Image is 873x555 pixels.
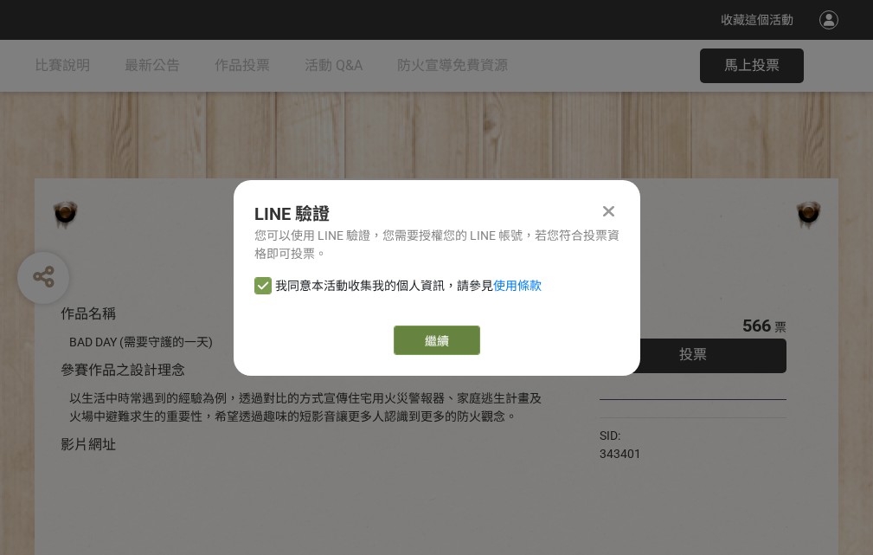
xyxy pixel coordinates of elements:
span: 防火宣導免費資源 [397,57,508,74]
span: 比賽說明 [35,57,90,74]
span: 馬上投票 [724,57,780,74]
a: 作品投票 [215,40,270,92]
span: 最新公告 [125,57,180,74]
div: BAD DAY (需要守護的一天) [69,333,548,352]
span: 參賽作品之設計理念 [61,362,185,378]
div: 您可以使用 LINE 驗證，您需要授權您的 LINE 帳號，若您符合投票資格即可投票。 [254,227,619,263]
span: 投票 [679,346,707,363]
div: LINE 驗證 [254,201,619,227]
span: 影片網址 [61,436,116,453]
span: 我同意本活動收集我的個人資訊，請參見 [275,277,542,295]
span: 活動 Q&A [305,57,363,74]
span: SID: 343401 [600,429,641,461]
span: 收藏這個活動 [721,13,793,27]
div: 以生活中時常遇到的經驗為例，透過對比的方式宣傳住宅用火災警報器、家庭逃生計畫及火場中避難求生的重要性，希望透過趣味的短影音讓更多人認識到更多的防火觀念。 [69,390,548,426]
span: 作品名稱 [61,306,116,322]
a: 防火宣導免費資源 [397,40,508,92]
span: 票 [774,320,786,334]
a: 繼續 [394,326,480,355]
span: 566 [742,315,771,336]
iframe: Facebook Share [645,427,732,444]
span: 作品投票 [215,57,270,74]
a: 最新公告 [125,40,180,92]
a: 比賽說明 [35,40,90,92]
a: 使用條款 [493,279,542,293]
button: 馬上投票 [700,48,804,83]
a: 活動 Q&A [305,40,363,92]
